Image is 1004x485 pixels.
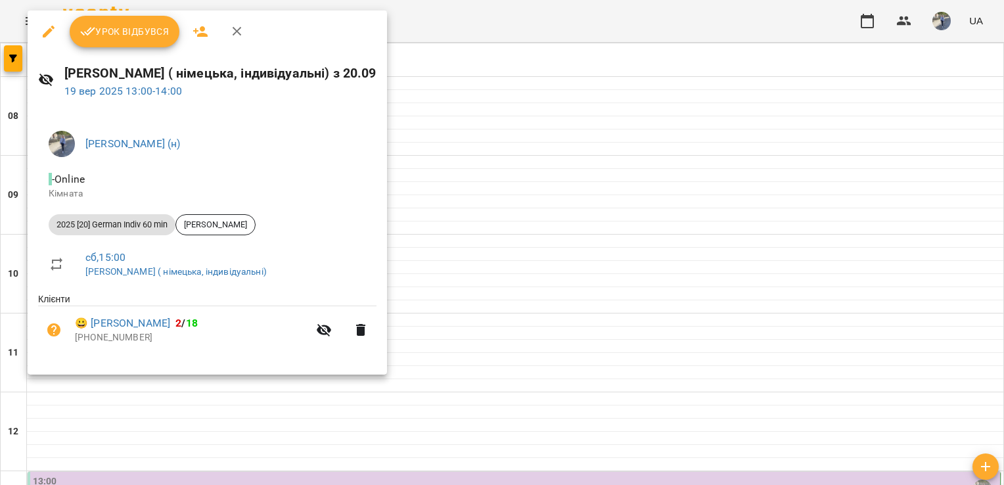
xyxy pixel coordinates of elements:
[38,292,377,358] ul: Клієнти
[64,63,377,83] h6: [PERSON_NAME] ( німецька, індивідуальні) з 20.09
[175,317,198,329] b: /
[75,331,308,344] p: [PHONE_NUMBER]
[70,16,180,47] button: Урок відбувся
[49,131,75,157] img: 9057b12b0e3b5674d2908fc1e5c3d556.jpg
[176,219,255,231] span: [PERSON_NAME]
[85,266,267,277] a: [PERSON_NAME] ( німецька, індивідуальні)
[49,173,87,185] span: - Online
[80,24,170,39] span: Урок відбувся
[175,214,256,235] div: [PERSON_NAME]
[64,85,182,97] a: 19 вер 2025 13:00-14:00
[49,187,366,200] p: Кімната
[85,137,181,150] a: [PERSON_NAME] (н)
[85,251,126,264] a: сб , 15:00
[49,219,175,231] span: 2025 [20] German Indiv 60 min
[38,314,70,346] button: Візит ще не сплачено. Додати оплату?
[75,315,170,331] a: 😀 [PERSON_NAME]
[186,317,198,329] span: 18
[175,317,181,329] span: 2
